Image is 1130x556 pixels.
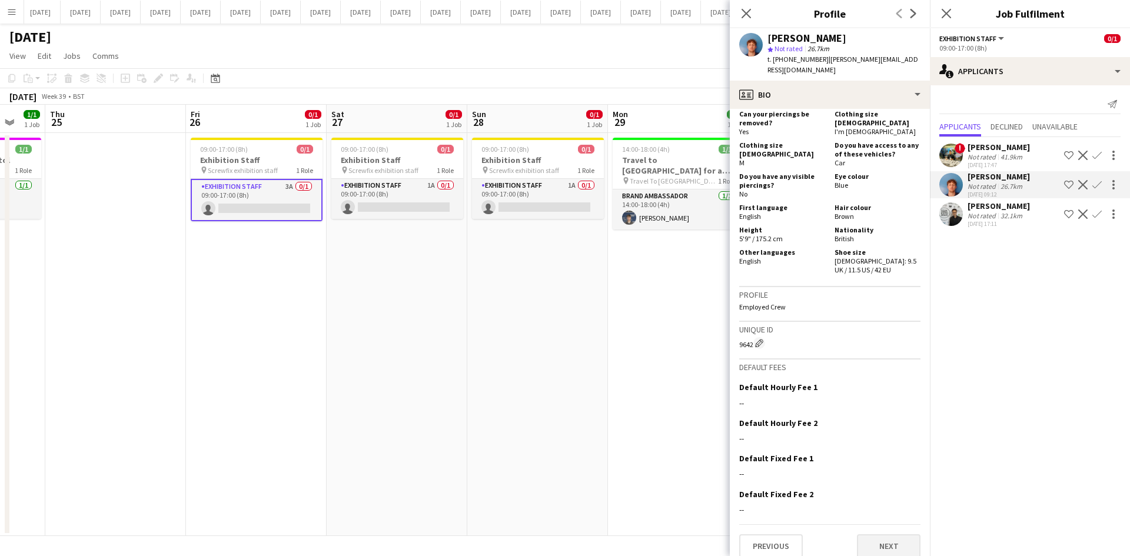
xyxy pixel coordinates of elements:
a: View [5,48,31,64]
div: 1 Job [587,120,602,129]
span: Week 39 [39,92,68,101]
span: 0/1 [586,110,603,119]
span: Screwfix exhibition staff [208,166,278,175]
span: 1 Role [718,177,735,185]
span: Applicants [939,122,981,131]
span: Edit [38,51,51,61]
span: 5'9" / 175.2 cm [739,234,783,243]
span: M [739,158,745,167]
span: 29 [611,115,628,129]
span: 1 Role [296,166,313,175]
span: 0/1 [578,145,594,154]
div: 1 Job [727,120,743,129]
h5: Clothing size [DEMOGRAPHIC_DATA] [739,141,825,158]
span: 26 [189,115,200,129]
h3: Default fees [739,362,920,372]
h5: Do you have access to any of these vehicles? [835,141,920,158]
span: 1/1 [719,145,735,154]
h3: Default Hourly Fee 1 [739,382,817,392]
span: No [739,189,747,198]
h3: Exhibition Staff [191,155,323,165]
div: [DATE] 09:12 [968,191,1030,198]
span: Car [835,158,845,167]
button: [DATE] [661,1,701,24]
span: Exhibition Staff [939,34,996,43]
h5: Eye colour [835,172,920,181]
h3: Default Fixed Fee 1 [739,453,813,464]
span: Screwfix exhibition staff [489,166,559,175]
span: View [9,51,26,61]
div: 09:00-17:00 (8h) [939,44,1121,52]
div: Applicants [930,57,1130,85]
button: [DATE] [141,1,181,24]
span: 26.7km [805,44,832,53]
span: Not rated [775,44,803,53]
h3: Travel to [GEOGRAPHIC_DATA] for a recruitment fair on [DATE] [613,155,745,176]
app-job-card: 09:00-17:00 (8h)0/1Exhibition Staff Screwfix exhibition staff1 RoleExhibition Staff3A0/109:00-17:... [191,138,323,221]
button: Exhibition Staff [939,34,1006,43]
span: Mon [613,109,628,119]
div: Not rated [968,211,998,220]
span: Sun [472,109,486,119]
h3: Default Hourly Fee 2 [739,418,817,428]
button: [DATE] [221,1,261,24]
div: Not rated [968,152,998,161]
span: I'm [DEMOGRAPHIC_DATA] [835,127,916,136]
span: English [739,212,761,221]
div: 09:00-17:00 (8h)0/1Exhibition Staff Screwfix exhibition staff1 RoleExhibition Staff1A0/109:00-17:... [472,138,604,219]
button: [DATE] [581,1,621,24]
span: [DEMOGRAPHIC_DATA]: 9.5 UK / 11.5 US / 42 EU [835,257,916,274]
button: [DATE] [461,1,501,24]
span: Yes [739,127,749,136]
h5: Height [739,225,825,234]
div: [PERSON_NAME] [968,201,1030,211]
div: 26.7km [998,182,1025,191]
button: [DATE] [701,1,741,24]
button: [DATE] [101,1,141,24]
span: 1 Role [577,166,594,175]
div: [DATE] 17:47 [968,161,1030,169]
h5: Do you have any visible piercings? [739,172,825,189]
h5: Nationality [835,225,920,234]
h5: Shoe size [835,248,920,257]
button: [DATE] [421,1,461,24]
div: 1 Job [305,120,321,129]
span: Unavailable [1032,122,1078,131]
h3: Profile [739,289,920,300]
span: Thu [50,109,65,119]
div: [PERSON_NAME] [968,142,1030,152]
div: [PERSON_NAME] [767,33,846,44]
span: Travel To [GEOGRAPHIC_DATA] for Recruitment fair [630,177,718,185]
span: ! [955,143,965,154]
span: 09:00-17:00 (8h) [341,145,388,154]
span: 0/1 [1104,34,1121,43]
span: Jobs [63,51,81,61]
div: -- [739,504,920,515]
button: [DATE] [181,1,221,24]
span: Sat [331,109,344,119]
span: Fri [191,109,200,119]
span: 09:00-17:00 (8h) [481,145,529,154]
h3: Job Fulfilment [930,6,1130,21]
button: [DATE] [621,1,661,24]
span: English [739,257,761,265]
div: Not rated [968,182,998,191]
span: 09:00-17:00 (8h) [200,145,248,154]
button: [DATE] [501,1,541,24]
span: 28 [470,115,486,129]
p: Employed Crew [739,302,920,311]
div: 1 Job [24,120,39,129]
app-job-card: 14:00-18:00 (4h)1/1Travel to [GEOGRAPHIC_DATA] for a recruitment fair on [DATE] Travel To [GEOGRA... [613,138,745,229]
button: [DATE] [61,1,101,24]
div: 9642 [739,337,920,349]
span: t. [PHONE_NUMBER] [767,55,829,64]
app-job-card: 09:00-17:00 (8h)0/1Exhibition Staff Screwfix exhibition staff1 RoleExhibition Staff1A0/109:00-17:... [331,138,463,219]
div: [DATE] [9,91,36,102]
button: [DATE] [541,1,581,24]
h5: First language [739,203,825,212]
div: Bio [730,81,930,109]
div: [DATE] 17:11 [968,220,1030,228]
button: [DATE] [261,1,301,24]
